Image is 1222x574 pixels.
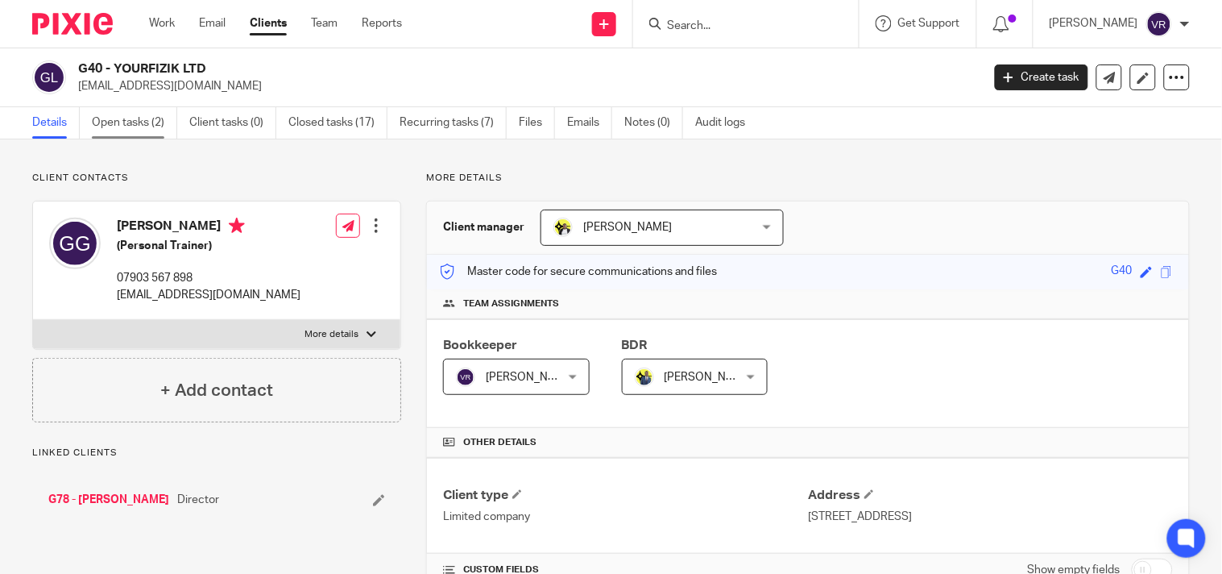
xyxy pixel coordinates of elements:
[117,218,300,238] h4: [PERSON_NAME]
[995,64,1088,90] a: Create task
[1050,15,1138,31] p: [PERSON_NAME]
[519,107,555,139] a: Files
[635,368,654,387] img: Dennis-Starbridge.jpg
[49,218,101,269] img: svg%3E
[624,107,683,139] a: Notes (0)
[229,218,245,234] i: Primary
[177,492,219,508] span: Director
[32,60,66,94] img: svg%3E
[443,339,517,351] span: Bookkeeper
[117,287,300,303] p: [EMAIL_ADDRESS][DOMAIN_NAME]
[463,436,536,449] span: Other details
[1146,11,1172,37] img: svg%3E
[443,487,808,504] h4: Client type
[32,107,80,139] a: Details
[456,368,475,387] img: svg%3E
[553,218,573,237] img: Carine-Starbridge.jpg
[443,509,808,525] p: Limited company
[32,172,401,185] p: Client contacts
[665,19,810,34] input: Search
[808,509,1173,525] p: [STREET_ADDRESS]
[898,18,960,29] span: Get Support
[362,15,402,31] a: Reports
[622,339,648,351] span: BDR
[250,15,287,31] a: Clients
[311,15,338,31] a: Team
[486,372,574,383] span: [PERSON_NAME]
[439,264,717,280] p: Master code for secure communications and files
[665,372,753,383] span: [PERSON_NAME]
[304,328,358,341] p: More details
[32,13,113,35] img: Pixie
[1112,263,1133,281] div: G40
[695,107,757,139] a: Audit logs
[78,60,792,77] h2: G40 - YOURFIZIK LTD
[426,172,1190,185] p: More details
[808,487,1173,504] h4: Address
[32,447,401,460] p: Linked clients
[92,107,177,139] a: Open tasks (2)
[199,15,226,31] a: Email
[117,238,300,254] h5: (Personal Trainer)
[78,78,971,94] p: [EMAIL_ADDRESS][DOMAIN_NAME]
[400,107,507,139] a: Recurring tasks (7)
[160,378,273,403] h4: + Add contact
[463,297,559,310] span: Team assignments
[583,222,672,233] span: [PERSON_NAME]
[288,107,387,139] a: Closed tasks (17)
[117,270,300,286] p: 07903 567 898
[149,15,175,31] a: Work
[48,492,169,508] a: G78 - [PERSON_NAME]
[567,107,612,139] a: Emails
[189,107,276,139] a: Client tasks (0)
[443,219,524,235] h3: Client manager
